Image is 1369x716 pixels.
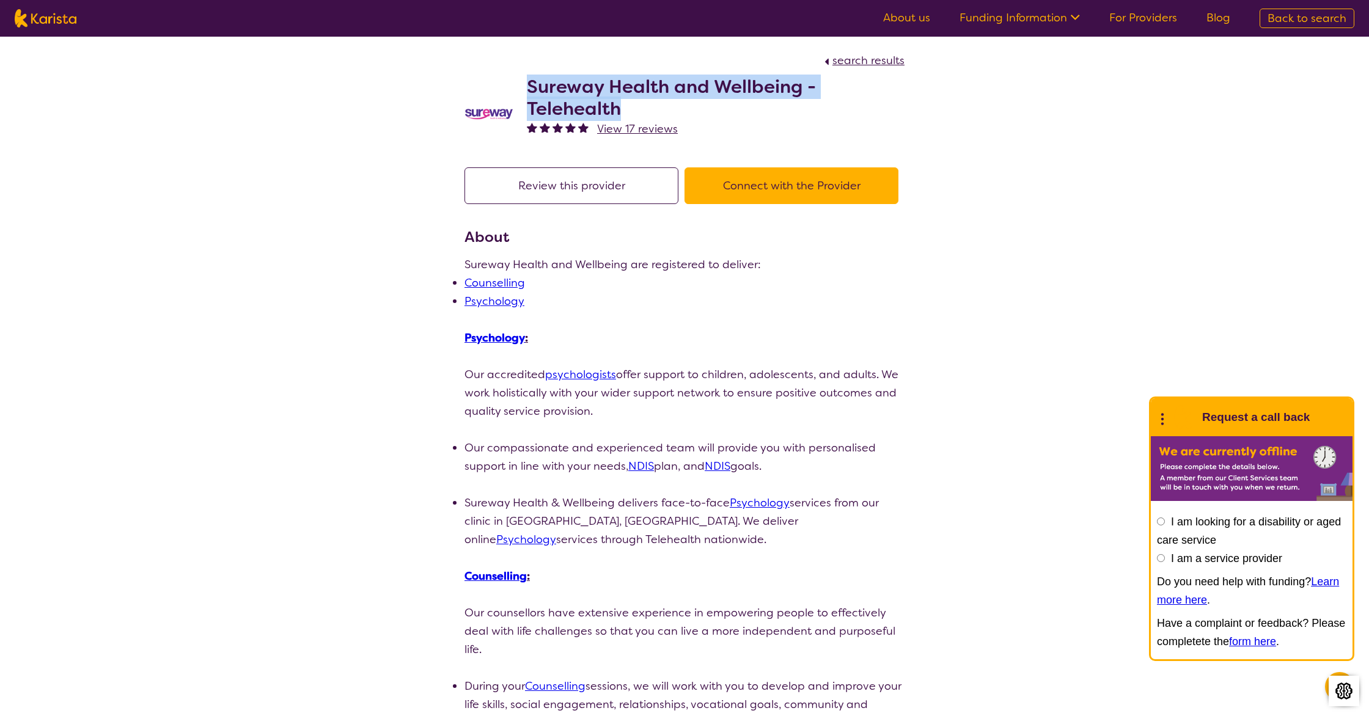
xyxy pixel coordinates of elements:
h2: Sureway Health and Wellbeing - Telehealth [527,76,905,120]
a: NDIS [628,459,654,473]
a: search results [821,53,905,68]
a: Connect with the Provider [684,178,905,193]
a: About us [883,10,930,25]
a: Back to search [1260,9,1354,28]
a: Review this provider [464,178,684,193]
a: Counselling [525,679,585,693]
p: Our accredited offer support to children, adolescents, and adults. We work holistically with your... [464,365,905,420]
button: Connect with the Provider [684,167,898,204]
a: Psychology [730,495,790,510]
a: Psychology [464,294,524,309]
img: fullstar [527,122,537,133]
img: fullstar [565,122,576,133]
img: fullstar [540,122,550,133]
a: Counselling [464,276,525,290]
img: fullstar [552,122,563,133]
u: : [464,569,530,583]
span: search results [832,53,905,68]
span: Back to search [1268,11,1346,26]
a: View 17 reviews [597,120,678,138]
a: Blog [1206,10,1230,25]
a: psychologists [545,367,616,382]
a: NDIS [705,459,730,473]
button: Review this provider [464,167,678,204]
p: Do you need help with funding? . [1157,572,1346,609]
u: : [464,331,528,345]
a: Psychology [496,532,556,547]
label: I am a service provider [1171,552,1282,564]
img: Karista offline chat form to request call back [1151,436,1352,501]
p: Sureway Health and Wellbeing are registered to deliver: [464,255,905,274]
a: For Providers [1109,10,1177,25]
img: vgwqq8bzw4bddvbx0uac.png [464,108,513,120]
span: View 17 reviews [597,122,678,136]
a: Funding Information [960,10,1080,25]
img: Karista logo [15,9,76,27]
p: Our counsellors have extensive experience in empowering people to effectively deal with life chal... [464,604,905,659]
a: form here [1229,635,1276,648]
a: Psychology [464,331,525,345]
h3: About [464,226,905,248]
li: Sureway Health & Wellbeing delivers face-to-face services from our clinic in [GEOGRAPHIC_DATA], [... [464,494,905,549]
p: Have a complaint or feedback? Please completete the . [1157,614,1346,651]
li: Our compassionate and experienced team will provide you with personalised support in line with yo... [464,439,905,475]
a: Counselling [464,569,527,583]
h1: Request a call back [1202,408,1310,426]
img: fullstar [578,122,589,133]
img: Karista [1170,405,1195,429]
label: I am looking for a disability or aged care service [1157,516,1341,546]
